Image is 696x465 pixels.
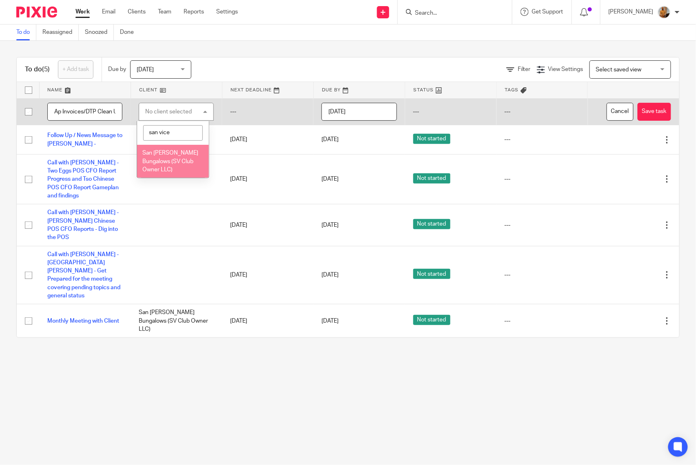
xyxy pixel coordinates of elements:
a: Reassigned [42,24,79,40]
input: Pick a date [321,103,397,121]
img: Pixie [16,7,57,18]
a: Monthly Meeting with Client [47,318,119,324]
a: Clients [128,8,146,16]
span: Not started [413,173,450,184]
span: [DATE] [321,222,339,228]
span: Not started [413,269,450,279]
span: Not started [413,134,450,144]
td: [DATE] [222,125,313,154]
p: [PERSON_NAME] [609,8,654,16]
button: Cancel [607,103,634,121]
a: + Add task [58,60,93,79]
span: [DATE] [321,318,339,324]
span: Get Support [532,9,563,15]
td: [DATE] [222,246,313,304]
div: --- [505,271,580,279]
td: --- [497,98,588,125]
a: Settings [216,8,238,16]
a: Snoozed [85,24,114,40]
a: Reports [184,8,204,16]
a: To do [16,24,36,40]
a: Call with [PERSON_NAME] - [PERSON_NAME] Chinese POS CFO Reports - Dig into the POS [47,210,119,240]
a: Follow Up / News Message to [PERSON_NAME] - [47,133,122,146]
input: Task name [47,103,122,121]
a: Work [75,8,90,16]
a: Call with [PERSON_NAME] - [GEOGRAPHIC_DATA][PERSON_NAME] - Get Prepared for the meeting covering ... [47,252,120,299]
input: Search [414,10,488,17]
span: Filter [518,66,531,72]
span: Select saved view [596,67,642,73]
div: --- [505,317,580,325]
a: Team [158,8,171,16]
span: Not started [413,219,450,229]
img: 1234.JPG [658,6,671,19]
p: Due by [108,65,126,73]
div: --- [505,175,580,183]
span: Tags [505,88,519,92]
button: Save task [638,103,671,121]
span: View Settings [548,66,583,72]
td: [DATE] [222,304,313,337]
td: --- [222,98,313,125]
div: --- [505,135,580,144]
td: --- [405,98,497,125]
h1: To do [25,65,50,74]
span: Not started [413,315,450,325]
a: Email [102,8,115,16]
input: Search options... [143,125,203,141]
td: [DATE] [222,204,313,246]
span: [DATE] [321,272,339,278]
span: [DATE] [321,176,339,182]
span: (5) [42,66,50,73]
div: No client selected [145,109,192,115]
a: Call with [PERSON_NAME] - Two Eggs POS CFO Report Progress and Tso Chinese POS CFO Report Gamepla... [47,160,119,199]
td: San [PERSON_NAME] Bungalows (SV Club Owner LLC) [131,304,222,337]
span: [DATE] [137,67,154,73]
span: San [PERSON_NAME] Bungalows (SV Club Owner LLC) [142,150,198,173]
a: Done [120,24,140,40]
div: --- [505,221,580,229]
span: [DATE] [321,137,339,142]
td: [DATE] [222,154,313,204]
